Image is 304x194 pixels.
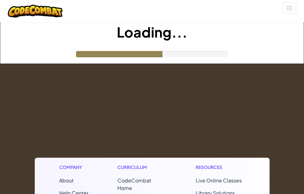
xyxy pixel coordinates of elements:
a: About [59,177,74,184]
h1: Loading... [0,22,304,42]
a: Live Online Classes [196,177,242,184]
h1: Resources [196,164,245,171]
img: CodeCombat logo [8,5,63,18]
h1: Curriculum [117,164,167,171]
h1: Company [59,164,88,171]
span: CodeCombat Home [117,177,151,191]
